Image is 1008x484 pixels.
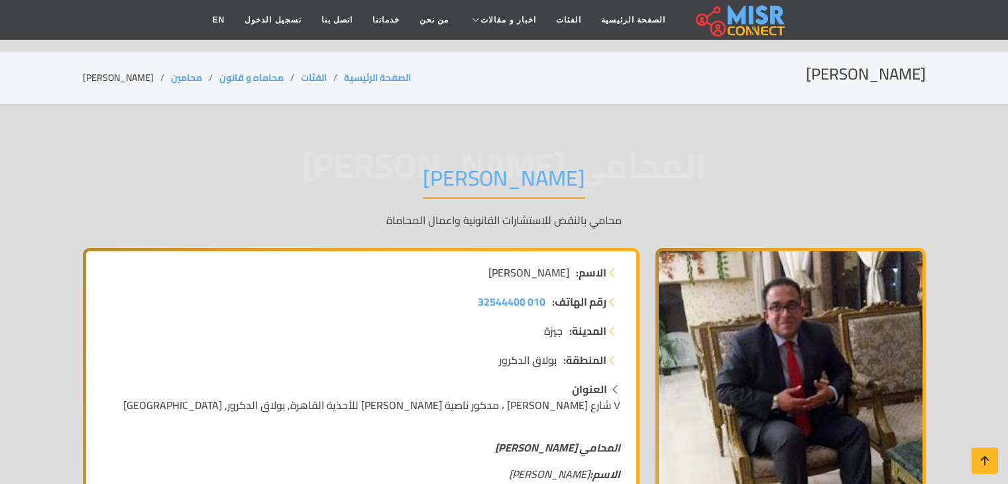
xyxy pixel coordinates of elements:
strong: المنطقة: [563,352,606,368]
a: EN [203,7,235,32]
a: اخبار و مقالات [459,7,546,32]
a: من نحن [410,7,459,32]
li: [PERSON_NAME] [83,71,171,85]
a: الصفحة الرئيسية [591,7,675,32]
h2: [PERSON_NAME] [806,65,926,84]
a: 010 32544400 [478,294,545,310]
a: اتصل بنا [311,7,363,32]
strong: رقم الهاتف: [552,294,606,310]
a: الفئات [546,7,591,32]
p: محامي بالنقض للاستشارات القانونية واعمال المحاماة [83,212,926,228]
span: ٧ شارع [PERSON_NAME] ، مدكور ناصية [PERSON_NAME] للأحذية القاهرة, بولاق الدكرور, [GEOGRAPHIC_DATA] [123,395,620,415]
a: محاماه و قانون [219,69,284,86]
h1: [PERSON_NAME] [423,165,585,199]
a: خدماتنا [363,7,410,32]
a: محامين [171,69,202,86]
a: تسجيل الدخول [235,7,311,32]
span: جيزة [544,323,563,339]
em: المحامي [PERSON_NAME] [495,438,620,457]
span: بولاق الدكرور [499,352,557,368]
strong: الاسم: [590,464,620,484]
strong: الاسم: [576,265,606,280]
strong: العنوان [572,379,607,399]
a: الفئات [301,69,327,86]
span: 010 32544400 [478,292,545,312]
strong: المدينة: [569,323,606,339]
img: main.misr_connect [696,3,785,36]
em: [PERSON_NAME] [509,464,620,484]
a: الصفحة الرئيسية [344,69,411,86]
span: اخبار و مقالات [480,14,536,26]
span: [PERSON_NAME] [488,265,569,280]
